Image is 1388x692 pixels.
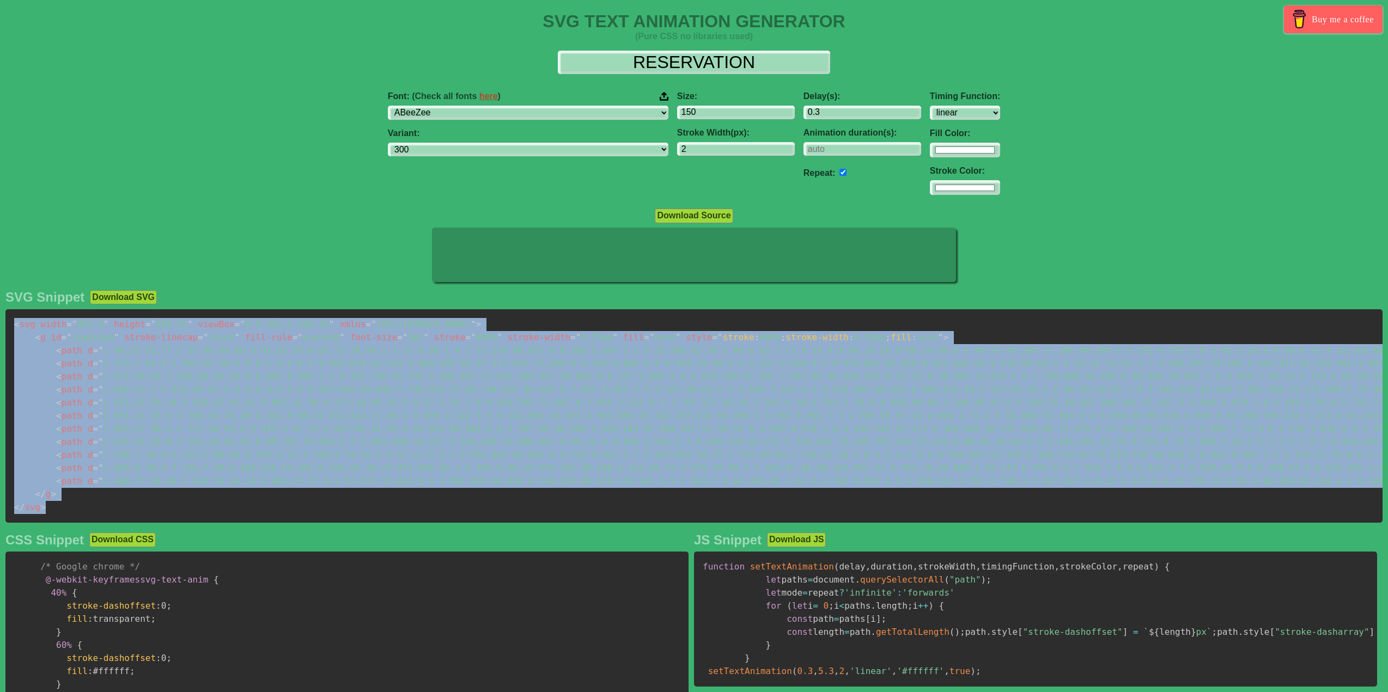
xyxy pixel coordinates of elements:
span: d [88,476,93,486]
span: ; [781,332,786,342]
span: let [792,601,808,611]
span: setTextAnimation [750,561,834,572]
span: svg [14,502,40,512]
span: . [1238,627,1244,637]
label: Variant: [388,128,668,138]
span: = [62,332,67,342]
span: < [56,476,62,486]
span: " [114,332,119,342]
span: < [56,371,62,382]
label: Delay(s): [803,91,921,101]
span: ; [885,332,891,342]
span: '#ffffff' [897,666,944,676]
span: { [77,640,83,650]
span: true [949,666,971,676]
span: path [56,345,82,356]
span: width [40,319,66,329]
span: = [844,627,850,637]
span: path [56,384,82,395]
span: " [98,411,104,421]
span: " [98,371,104,382]
span: ( [792,666,798,676]
span: svgGroup [62,332,119,342]
span: fill-rule [245,332,293,342]
span: ; [881,614,887,624]
span: stroke-width [508,332,571,342]
span: ) [1154,561,1160,572]
span: ) [954,627,960,637]
span: ${ [1149,627,1159,637]
span: svg [14,319,35,329]
span: = [397,332,403,342]
span: 'infinite' [844,587,897,598]
span: > [40,502,46,512]
span: = [93,437,99,447]
span: : [88,666,93,676]
span: " [424,332,429,342]
span: 962.4 [66,319,108,329]
span: querySelectorAll [860,574,944,585]
span: . [986,627,991,637]
img: Upload your font [660,91,668,101]
span: " [240,319,245,329]
span: = [644,332,649,342]
span: , [944,666,949,676]
span: viewBox [198,319,234,329]
span: ( [949,627,955,637]
span: "path" [949,574,981,585]
span: g [35,489,51,499]
span: " [403,332,408,342]
span: g [35,332,46,342]
span: 0 0 962.4 100.15 [235,319,334,329]
input: 100 [677,106,795,119]
span: path [56,450,82,460]
span: { [72,587,77,598]
span: stroke-dashoffset [66,601,156,611]
button: Download JS [767,532,826,547]
span: " [339,332,345,342]
span: d [88,424,93,434]
span: " [329,319,334,329]
label: Size: [677,91,795,101]
span: d [88,358,93,369]
span: let [766,574,782,585]
span: font-size [350,332,398,342]
span: " [98,424,104,434]
span: 0.25mm [570,332,618,342]
span: path [56,463,82,473]
span: : [156,653,161,663]
span: : [88,614,93,624]
span: = [235,319,240,329]
span: : [849,332,854,342]
input: auto [839,169,847,176]
label: Stroke Width(px): [677,128,795,138]
span: = [1133,627,1139,637]
span: ? [839,587,844,598]
span: " [235,332,240,342]
span: } [766,640,771,650]
span: ) [928,601,934,611]
span: " [151,319,156,329]
span: d [88,384,93,395]
span: " [98,384,104,395]
span: , [892,666,897,676]
h2: SVG Snippet [5,290,84,305]
span: = [93,411,99,421]
span: , [866,561,871,572]
span: 40% [51,587,66,598]
span: ] [876,614,881,624]
span: = [93,345,99,356]
span: " [497,332,502,342]
span: } [56,627,62,637]
span: " [98,437,104,447]
span: = [570,332,576,342]
span: d [88,397,93,408]
span: } [1191,627,1196,637]
span: = [93,424,99,434]
span: " [98,450,104,460]
span: fill [66,614,88,624]
span: , [813,666,818,676]
span: ; [960,627,965,637]
span: height [114,319,145,329]
span: ; [986,574,991,585]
